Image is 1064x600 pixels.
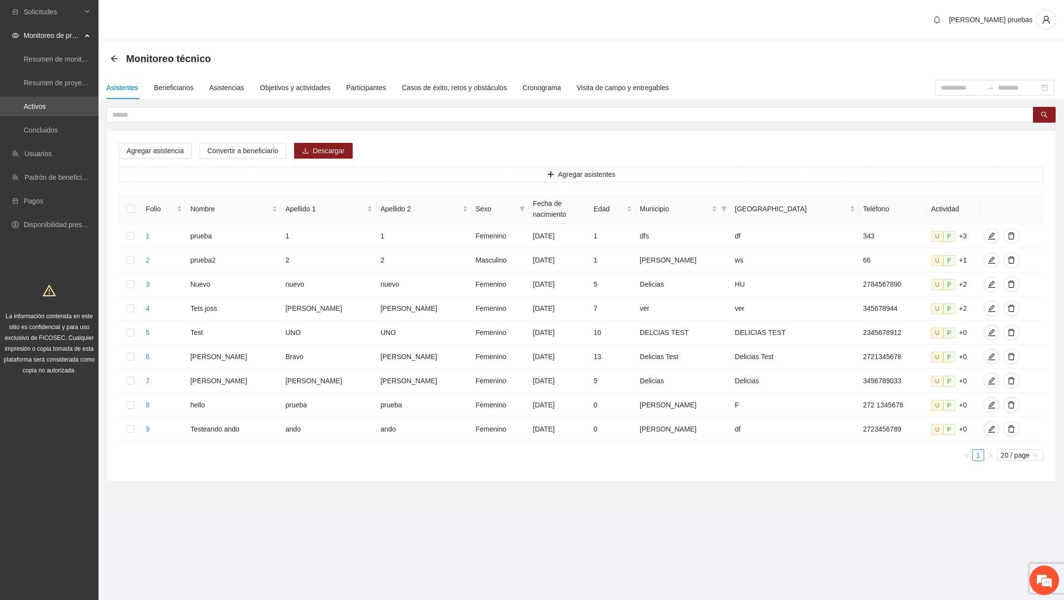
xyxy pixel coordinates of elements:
[146,280,150,288] a: 3
[558,169,616,180] span: Agregar asistentes
[24,79,129,87] a: Resumen de proyectos aprobados
[1003,300,1019,316] button: delete
[529,224,590,248] td: [DATE]
[529,393,590,417] td: [DATE]
[594,203,625,214] span: Edad
[24,126,58,134] a: Concluidos
[472,321,529,345] td: Femenino
[984,449,996,461] li: Next Page
[376,345,471,369] td: [PERSON_NAME]
[472,248,529,272] td: Masculino
[577,82,669,93] div: Visita de campo y entregables
[931,376,943,387] span: U
[472,417,529,441] td: Femenino
[1004,256,1019,264] span: delete
[931,424,943,435] span: U
[984,232,999,240] span: edit
[402,82,507,93] div: Casos de éxito, retos y obstáculos
[146,425,150,433] a: 9
[931,352,943,363] span: U
[380,203,460,214] span: Apellido 2
[529,321,590,345] td: [DATE]
[127,145,184,156] span: Agregar asistencia
[984,252,999,268] button: edit
[731,297,859,321] td: ver
[146,256,150,264] a: 2
[207,145,278,156] span: Convertir a beneficiario
[964,453,969,459] span: left
[523,82,561,93] div: Cronograma
[376,194,471,224] th: Apellido 2
[719,201,729,216] span: filter
[640,203,710,214] span: Municipio
[12,8,19,15] span: inbox
[1003,252,1019,268] button: delete
[146,353,150,361] a: 6
[636,393,731,417] td: [PERSON_NAME]
[281,297,376,321] td: [PERSON_NAME]
[25,173,97,181] a: Padrón de beneficiarios
[859,417,927,441] td: 2723456789
[376,321,471,345] td: UNO
[281,345,376,369] td: Bravo
[961,449,972,461] li: Previous Page
[859,369,927,393] td: 3456789033
[731,393,859,417] td: F
[731,321,859,345] td: DELICIAS TEST
[590,224,636,248] td: 1
[1004,232,1019,240] span: delete
[186,393,281,417] td: hello
[927,369,980,393] td: +0
[547,171,554,179] span: plus
[927,297,980,321] td: +2
[57,132,136,231] span: Estamos en línea.
[24,221,108,229] a: Disponibilidad presupuestal
[927,224,980,248] td: +3
[859,297,927,321] td: 345678944
[12,32,19,39] span: eye
[735,203,848,214] span: [GEOGRAPHIC_DATA]
[529,369,590,393] td: [DATE]
[517,201,527,216] span: filter
[721,206,727,212] span: filter
[281,417,376,441] td: ando
[376,393,471,417] td: prueba
[1003,228,1019,244] button: delete
[529,248,590,272] td: [DATE]
[106,82,138,93] div: Asistentes
[927,194,980,224] th: Actividad
[529,417,590,441] td: [DATE]
[984,228,999,244] button: edit
[110,55,118,63] span: arrow-left
[146,329,150,336] a: 5
[1004,425,1019,433] span: delete
[636,224,731,248] td: dfs
[302,147,309,155] span: download
[1004,280,1019,288] span: delete
[1036,10,1056,30] button: user
[984,300,999,316] button: edit
[529,345,590,369] td: [DATE]
[943,255,955,266] span: P
[984,373,999,389] button: edit
[186,417,281,441] td: Testeando ando
[43,284,56,297] span: warning
[186,224,281,248] td: prueba
[636,321,731,345] td: DELCIAS TEST
[943,303,955,314] span: P
[927,248,980,272] td: +1
[199,143,286,159] button: Convertir a beneficiario
[931,231,943,242] span: U
[636,248,731,272] td: [PERSON_NAME]
[24,102,46,110] a: Activos
[190,203,270,214] span: Nombre
[281,393,376,417] td: prueba
[731,417,859,441] td: df
[119,143,192,159] button: Agregar asistencia
[931,400,943,411] span: U
[472,393,529,417] td: Femenino
[1004,329,1019,336] span: delete
[110,55,118,63] div: Back
[590,393,636,417] td: 0
[186,321,281,345] td: Test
